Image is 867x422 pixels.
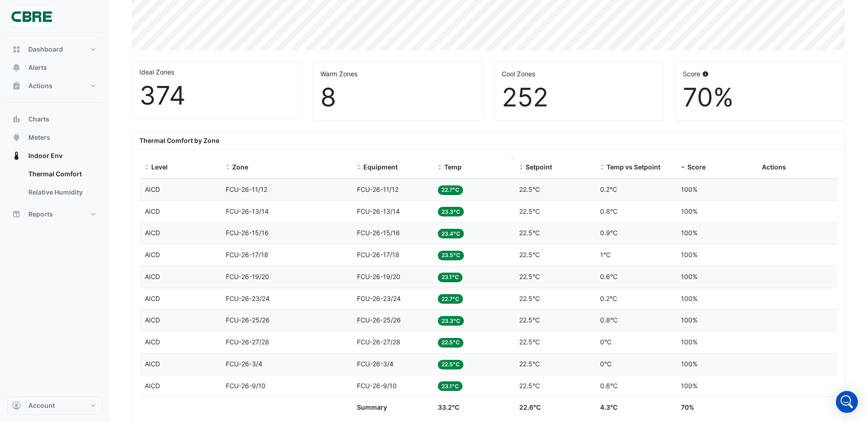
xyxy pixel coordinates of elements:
span: 100% [681,316,697,324]
span: 70% [681,403,694,411]
span: 22.5°C [519,338,540,346]
span: 33.2°C [438,403,459,411]
span: FCU-26-11/12 [357,185,399,193]
span: 22.5°C [519,382,540,390]
a: Thermal Comfort [21,165,102,183]
div: 8 [320,82,475,113]
span: 0.6°C [600,382,617,390]
div: 70% [683,82,837,113]
span: AICD [145,207,160,215]
span: Level [151,163,168,171]
span: FCU-26-17/18 [357,251,399,258]
span: AICD [145,229,160,237]
span: FCU-26-13/14 [357,207,400,215]
div: Cool Zones [502,69,656,79]
span: 100% [681,360,697,368]
span: Setpoint [526,163,552,171]
span: FCU-26-3/4 [357,360,394,368]
app-icon: Reports [12,210,21,219]
span: FCU-26-9/10 [226,382,266,390]
app-icon: Meters [12,133,21,142]
span: Charts [28,115,49,124]
span: AICD [145,382,160,390]
div: Warm Zones [320,69,475,79]
span: FCU-26-9/10 [357,382,397,390]
span: 22.5°C [519,273,540,280]
span: FCU-26-23/24 [226,295,270,302]
span: Actions [28,81,53,90]
span: 22.5°C [519,207,540,215]
button: Meters [7,128,102,147]
span: Indoor Env [28,151,63,160]
span: 23.3°C [438,316,464,326]
span: 22.5°C [519,251,540,258]
span: 22.5°C [519,295,540,302]
span: 22.5°C [519,360,540,368]
span: Zone [232,163,248,171]
span: 100% [681,273,697,280]
div: 252 [502,82,656,113]
span: Alerts [28,63,47,72]
span: 0.9°C [600,229,617,237]
span: 23.4°C [438,229,464,238]
span: 0°C [600,360,612,368]
span: AICD [145,360,160,368]
span: 100% [681,207,697,215]
img: Company Logo [11,7,52,26]
span: Meters [28,133,50,142]
span: 23.1°C [438,273,463,282]
div: Score [683,69,837,79]
span: Equipment [363,163,398,171]
div: Open Intercom Messenger [836,391,858,413]
span: FCU-26-25/26 [357,316,401,324]
span: 22.5°C [519,229,540,237]
span: Account [28,401,55,410]
b: Thermal Comfort by Zone [139,137,219,144]
span: 22.5°C [438,360,463,369]
button: Dashboard [7,40,102,58]
div: Summary [357,402,427,413]
span: 100% [681,338,697,346]
span: Dashboard [28,45,63,54]
span: 0.6°C [600,273,617,280]
div: 374 [139,80,294,111]
button: Indoor Env [7,147,102,165]
span: 22.5°C [519,185,540,193]
a: Relative Humidity [21,183,102,201]
span: Actions [762,163,786,171]
button: Actions [7,77,102,95]
span: 0.2°C [600,185,617,193]
span: 22.7°C [438,294,463,304]
span: Reports [28,210,53,219]
span: 100% [681,251,697,258]
span: FCU-26-23/24 [357,295,401,302]
span: 4.3°C [600,403,617,411]
span: 23.3°C [438,207,464,216]
span: FCU-26-25/26 [226,316,270,324]
span: AICD [145,295,160,302]
button: Account [7,396,102,415]
span: AICD [145,185,160,193]
span: 100% [681,229,697,237]
span: FCU-26-19/20 [226,273,269,280]
span: 100% [681,382,697,390]
span: 0°C [600,338,612,346]
span: 0.8°C [600,207,617,215]
span: 100% [681,185,697,193]
div: Ideal Zones [139,67,294,77]
button: Charts [7,110,102,128]
span: FCU-26-27/28 [226,338,269,346]
span: FCU-26-27/28 [357,338,400,346]
span: 0.2°C [600,295,617,302]
span: Score [687,163,706,171]
app-icon: Dashboard [12,45,21,54]
span: FCU-26-11/12 [226,185,267,193]
app-icon: Alerts [12,63,21,72]
button: Alerts [7,58,102,77]
span: FCU-26-15/16 [357,229,400,237]
app-icon: Indoor Env [12,151,21,160]
span: 100% [681,295,697,302]
span: 23.1°C [438,381,463,391]
span: AICD [145,273,160,280]
span: Temp [444,163,462,171]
